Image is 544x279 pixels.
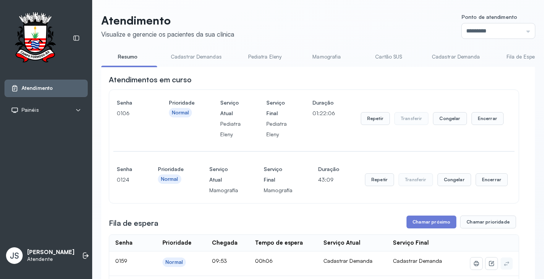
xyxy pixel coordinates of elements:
[109,218,158,228] h3: Fila de espera
[212,239,238,247] div: Chegada
[399,173,433,186] button: Transferir
[394,112,429,125] button: Transferir
[209,164,238,185] h4: Serviço Atual
[264,164,292,185] h4: Serviço Final
[209,185,238,196] p: Mamografia
[318,174,339,185] p: 43:09
[163,51,229,63] a: Cadastrar Demandas
[117,108,143,119] p: 0106
[476,173,508,186] button: Encerrar
[101,14,234,27] p: Atendimento
[22,85,53,91] span: Atendimento
[169,97,195,108] h4: Prioridade
[158,164,184,174] h4: Prioridade
[424,51,488,63] a: Cadastrar Demanda
[27,256,74,262] p: Atendente
[323,239,360,247] div: Serviço Atual
[162,239,192,247] div: Prioridade
[212,257,227,264] span: 09:53
[115,257,127,264] span: 0159
[109,74,192,85] h3: Atendimentos em curso
[312,97,335,108] h4: Duração
[101,51,154,63] a: Resumo
[117,97,143,108] h4: Senha
[172,109,189,116] div: Normal
[312,108,335,119] p: 01:22:06
[161,176,178,182] div: Normal
[238,51,291,63] a: Pediatra Eleny
[220,97,241,119] h4: Serviço Atual
[255,257,273,264] span: 00h06
[101,30,234,38] div: Visualize e gerencie os pacientes da sua clínica
[117,164,132,174] h4: Senha
[22,107,39,113] span: Painéis
[115,239,133,247] div: Senha
[8,12,62,65] img: Logotipo do estabelecimento
[462,14,517,20] span: Ponto de atendimento
[460,216,516,228] button: Chamar prioridade
[220,119,241,140] p: Pediatra Eleny
[361,112,390,125] button: Repetir
[264,185,292,196] p: Mamografia
[362,51,415,63] a: Cartão SUS
[433,112,467,125] button: Congelar
[117,174,132,185] p: 0124
[437,173,471,186] button: Congelar
[300,51,353,63] a: Mamografia
[27,249,74,256] p: [PERSON_NAME]
[365,173,394,186] button: Repetir
[393,257,442,264] span: Cadastrar Demanda
[471,112,504,125] button: Encerrar
[11,85,81,92] a: Atendimento
[255,239,303,247] div: Tempo de espera
[165,259,183,265] div: Normal
[393,239,429,247] div: Serviço Final
[266,119,287,140] p: Pediatra Eleny
[406,216,456,228] button: Chamar próximo
[318,164,339,174] h4: Duração
[323,257,381,264] div: Cadastrar Demanda
[266,97,287,119] h4: Serviço Final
